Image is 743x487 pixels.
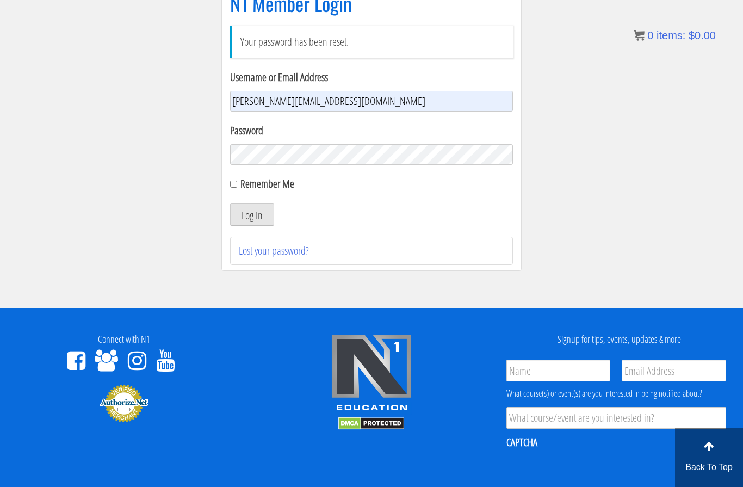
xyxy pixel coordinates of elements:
[506,407,726,429] input: What course/event are you interested in?
[331,334,412,415] img: n1-edu-logo
[506,435,537,449] label: CAPTCHA
[689,29,716,41] bdi: 0.00
[100,384,148,423] img: Authorize.Net Merchant - Click to Verify
[230,26,513,58] li: Your password has been reset.
[647,29,653,41] span: 0
[506,387,726,400] div: What course(s) or event(s) are you interested in being notified about?
[506,360,611,381] input: Name
[239,243,309,258] a: Lost your password?
[240,176,294,191] label: Remember Me
[622,360,726,381] input: Email Address
[634,30,645,41] img: icon11.png
[230,122,513,139] label: Password
[657,29,685,41] span: items:
[504,334,735,345] h4: Signup for tips, events, updates & more
[8,334,239,345] h4: Connect with N1
[338,417,404,430] img: DMCA.com Protection Status
[230,69,513,85] label: Username or Email Address
[689,29,695,41] span: $
[634,29,716,41] a: 0 items: $0.00
[230,203,274,226] button: Log In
